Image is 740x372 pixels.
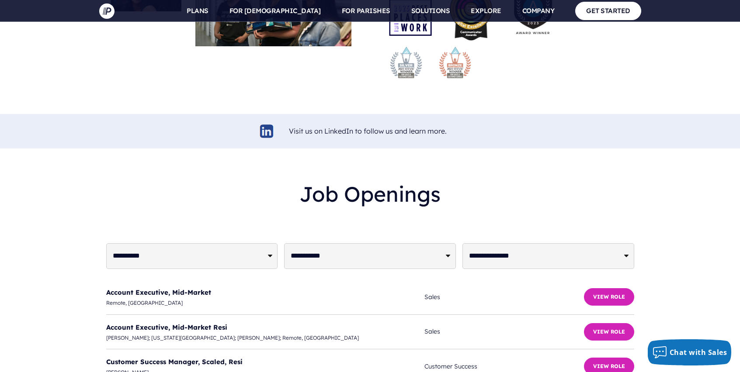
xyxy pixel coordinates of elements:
button: View Role [584,288,634,306]
img: stevie-silver [389,45,424,80]
a: Account Executive, Mid-Market [106,288,211,296]
span: Sales [424,292,584,303]
a: Visit us on LinkedIn to follow us and learn more. [289,127,447,135]
img: linkedin-logo [259,123,275,139]
button: Chat with Sales [648,339,732,365]
span: Customer Success [424,361,584,372]
span: Sales [424,326,584,337]
a: Account Executive, Mid-Market Resi [106,323,227,331]
a: GET STARTED [575,2,641,20]
span: Chat with Sales [670,348,727,357]
img: stevie-bronze [438,45,472,80]
span: Remote, [GEOGRAPHIC_DATA] [106,298,425,308]
a: Customer Success Manager, Scaled, Resi [106,358,243,366]
h2: Job Openings [106,175,634,214]
span: [PERSON_NAME]; [US_STATE][GEOGRAPHIC_DATA]; [PERSON_NAME]; Remote, [GEOGRAPHIC_DATA] [106,333,425,343]
button: View Role [584,323,634,341]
